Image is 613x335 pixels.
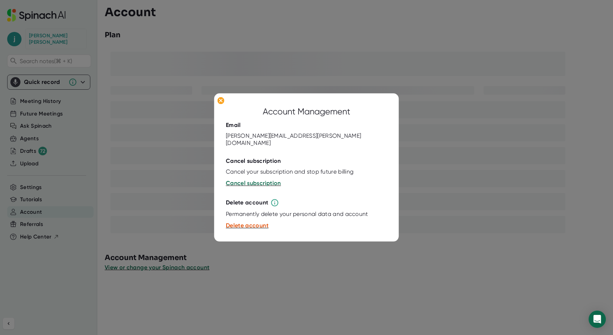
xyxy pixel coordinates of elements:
[226,180,281,187] span: Cancel subscription
[226,199,268,206] div: Delete account
[226,211,368,218] div: Permanently delete your personal data and account
[226,179,281,188] button: Cancel subscription
[226,168,353,175] div: Cancel your subscription and stop future billing
[263,105,350,118] div: Account Management
[589,311,606,328] div: Open Intercom Messenger
[226,221,269,230] button: Delete account
[226,132,387,147] div: [PERSON_NAME][EMAIL_ADDRESS][PERSON_NAME][DOMAIN_NAME]
[226,157,281,165] div: Cancel subscription
[226,122,241,129] div: Email
[226,222,269,229] span: Delete account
